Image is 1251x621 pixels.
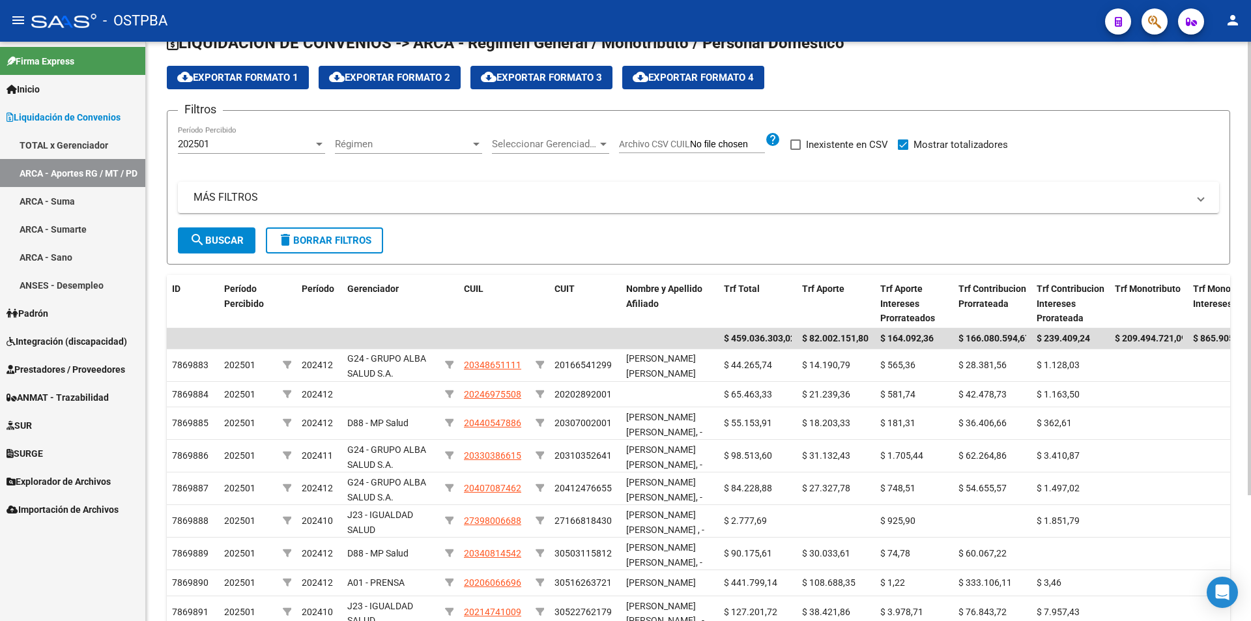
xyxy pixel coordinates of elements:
input: Archivo CSV CUIL [690,139,765,151]
button: Exportar Formato 2 [319,66,461,89]
span: $ 925,90 [880,515,915,526]
datatable-header-cell: Nombre y Apellido Afiliado [621,275,719,332]
span: Buscar [190,235,244,246]
div: 30516263721 [554,575,612,590]
span: 202411 [302,450,333,461]
span: 202412 [302,577,333,588]
div: 20412476655 [554,481,612,496]
span: D88 - MP Salud [347,548,409,558]
span: LIQUIDACION DE CONVENIOS -> ARCA - Régimen General / Monotributo / Personal Doméstico [167,34,844,52]
mat-panel-title: MÁS FILTROS [194,190,1188,205]
span: CUIL [464,283,483,294]
span: 7869890 [172,577,208,588]
span: 20206066696 [464,577,521,588]
span: 20348651111 [464,360,521,370]
span: Exportar Formato 3 [481,72,602,83]
span: $ 90.175,61 [724,548,772,558]
span: Trf Contribucion Intereses Prorateada [1037,283,1104,324]
datatable-header-cell: Trf Aporte [797,275,875,332]
span: SURGE [7,446,43,461]
h3: Filtros [178,100,223,119]
span: $ 581,74 [880,389,915,399]
span: 202501 [178,138,209,150]
span: Seleccionar Gerenciador [492,138,597,150]
datatable-header-cell: Período Percibido [219,275,278,332]
span: $ 362,61 [1037,418,1072,428]
span: $ 84.228,88 [724,483,772,493]
span: $ 1.497,02 [1037,483,1080,493]
span: $ 98.513,60 [724,450,772,461]
mat-icon: cloud_download [481,69,496,85]
mat-icon: delete [278,232,293,248]
mat-icon: cloud_download [329,69,345,85]
span: $ 30.033,61 [802,548,850,558]
span: Inexistente en CSV [806,137,888,152]
span: ANMAT - Trazabilidad [7,390,109,405]
span: 202412 [302,483,333,493]
datatable-header-cell: Trf Contribucion Intereses Prorateada [1031,275,1110,332]
span: $ 54.655,57 [958,483,1007,493]
span: $ 127.201,72 [724,607,777,617]
span: $ 38.421,86 [802,607,850,617]
span: Exportar Formato 4 [633,72,754,83]
span: 202410 [302,515,333,526]
span: $ 108.688,35 [802,577,856,588]
span: $ 164.092,36 [880,333,934,343]
span: A01 - PRENSA [347,577,405,588]
span: Exportar Formato 1 [177,72,298,83]
span: $ 1.163,50 [1037,389,1080,399]
mat-icon: cloud_download [633,69,648,85]
span: $ 36.406,66 [958,418,1007,428]
datatable-header-cell: Gerenciador [342,275,440,332]
div: 20202892001 [554,387,612,402]
span: Integración (discapacidad) [7,334,127,349]
span: Período [302,283,334,294]
span: 7869883 [172,360,208,370]
div: 20307002001 [554,416,612,431]
span: G24 - GRUPO ALBA SALUD S.A. [347,477,426,502]
div: 20310352641 [554,448,612,463]
div: 30503115812 [554,546,612,561]
span: $ 565,36 [880,360,915,370]
span: $ 76.843,72 [958,607,1007,617]
span: $ 1,22 [880,577,905,588]
span: Trf Contribucion Prorrateada [958,283,1026,309]
span: $ 7.957,43 [1037,607,1080,617]
span: [PERSON_NAME] [PERSON_NAME] [626,353,696,379]
datatable-header-cell: CUIT [549,275,621,332]
span: $ 3,46 [1037,577,1061,588]
span: [PERSON_NAME] [PERSON_NAME], - [626,412,702,437]
span: Archivo CSV CUIL [619,139,690,149]
span: 7869891 [172,607,208,617]
mat-icon: person [1225,12,1241,28]
span: 202501 [224,515,255,526]
button: Exportar Formato 1 [167,66,309,89]
datatable-header-cell: CUIL [459,275,530,332]
span: $ 27.327,78 [802,483,850,493]
span: SUR [7,418,32,433]
div: 27166818430 [554,513,612,528]
span: Mostrar totalizadores [913,137,1008,152]
span: 202501 [224,360,255,370]
mat-icon: help [765,132,781,147]
span: $ 62.264,86 [958,450,1007,461]
div: 30522762179 [554,605,612,620]
span: 27398006688 [464,515,521,526]
span: 202412 [302,389,333,399]
span: 202501 [224,450,255,461]
span: $ 28.381,56 [958,360,1007,370]
span: Padrón [7,306,48,321]
button: Exportar Formato 4 [622,66,764,89]
div: 20166541299 [554,358,612,373]
span: $ 333.106,11 [958,577,1012,588]
button: Borrar Filtros [266,227,383,253]
mat-expansion-panel-header: MÁS FILTROS [178,182,1219,213]
span: 202501 [224,418,255,428]
button: Buscar [178,227,255,253]
datatable-header-cell: Trf Contribucion Prorrateada [953,275,1031,332]
span: Trf Monotributo [1115,283,1181,294]
span: $ 2.777,69 [724,515,767,526]
span: 20407087462 [464,483,521,493]
datatable-header-cell: ID [167,275,219,332]
span: Trf Total [724,283,760,294]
